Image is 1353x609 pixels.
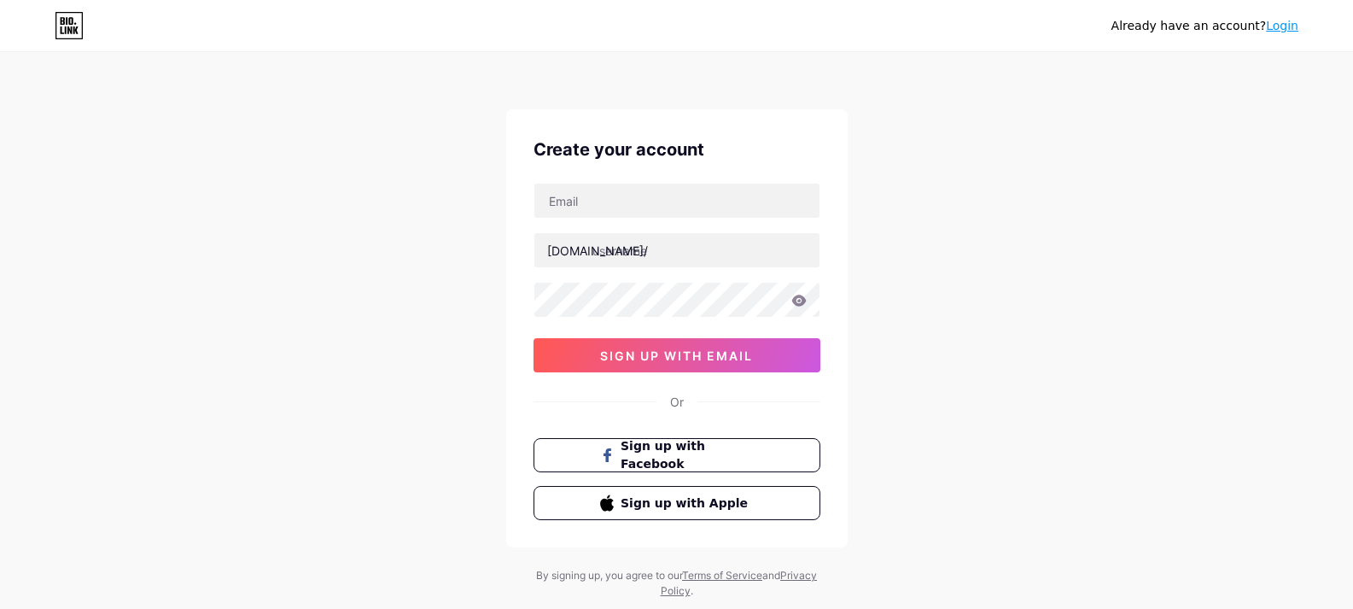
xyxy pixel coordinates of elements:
[682,569,762,582] a: Terms of Service
[547,242,648,260] div: [DOMAIN_NAME]/
[1111,17,1298,35] div: Already have an account?
[534,338,820,372] button: sign up with email
[534,184,819,218] input: Email
[534,137,820,162] div: Create your account
[1266,19,1298,32] a: Login
[621,495,753,512] span: Sign up with Apple
[534,233,819,267] input: username
[532,568,822,599] div: By signing up, you agree to our and .
[621,437,753,473] span: Sign up with Facebook
[670,393,684,411] div: Or
[534,438,820,472] button: Sign up with Facebook
[534,486,820,520] button: Sign up with Apple
[600,348,753,363] span: sign up with email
